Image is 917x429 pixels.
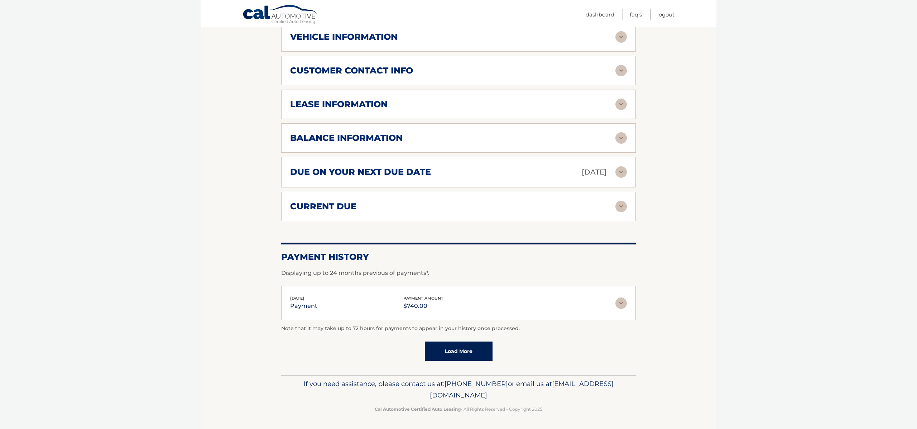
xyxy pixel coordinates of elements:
[243,5,318,25] a: Cal Automotive
[615,166,627,178] img: accordion-rest.svg
[290,32,398,42] h2: vehicle information
[290,201,356,212] h2: current due
[615,201,627,212] img: accordion-rest.svg
[290,99,388,110] h2: lease information
[403,296,443,301] span: payment amount
[445,380,508,388] span: [PHONE_NUMBER]
[281,324,636,333] p: Note that it may take up to 72 hours for payments to appear in your history once processed.
[657,9,674,20] a: Logout
[290,65,413,76] h2: customer contact info
[630,9,642,20] a: FAQ's
[290,301,317,311] p: payment
[425,342,493,361] a: Load More
[615,132,627,144] img: accordion-rest.svg
[582,166,607,178] p: [DATE]
[615,99,627,110] img: accordion-rest.svg
[615,65,627,76] img: accordion-rest.svg
[281,269,636,277] p: Displaying up to 24 months previous of payments*.
[403,301,443,311] p: $740.00
[286,405,631,413] p: - All Rights Reserved - Copyright 2025
[615,297,627,309] img: accordion-rest.svg
[375,406,461,412] strong: Cal Automotive Certified Auto Leasing
[281,252,636,262] h2: Payment History
[290,167,431,177] h2: due on your next due date
[290,133,403,143] h2: balance information
[615,31,627,43] img: accordion-rest.svg
[586,9,614,20] a: Dashboard
[290,296,304,301] span: [DATE]
[286,378,631,401] p: If you need assistance, please contact us at: or email us at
